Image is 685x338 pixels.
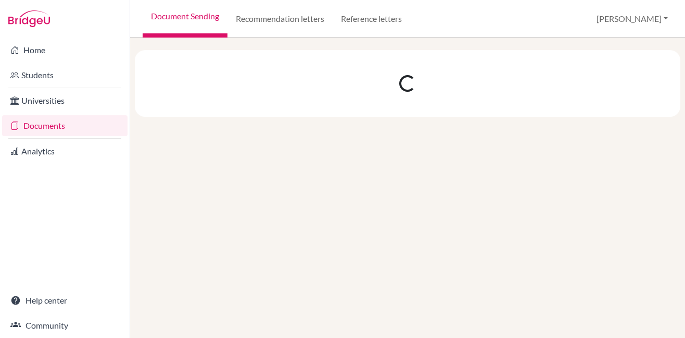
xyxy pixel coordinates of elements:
[2,115,128,136] a: Documents
[2,40,128,61] a: Home
[2,315,128,336] a: Community
[2,290,128,311] a: Help center
[8,10,50,27] img: Bridge-U
[592,9,673,29] button: [PERSON_NAME]
[2,65,128,86] a: Students
[2,141,128,162] a: Analytics
[2,90,128,111] a: Universities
